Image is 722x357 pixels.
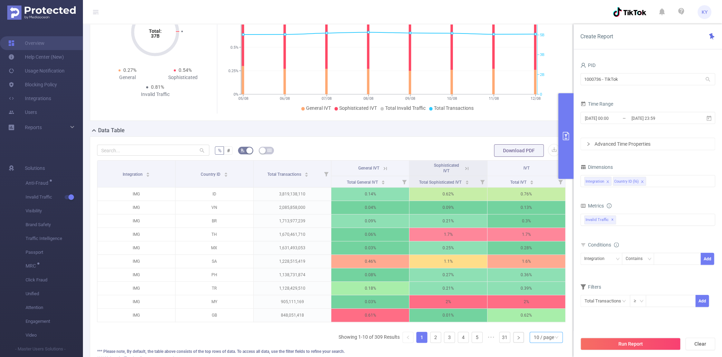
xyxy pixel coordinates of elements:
[701,253,714,265] button: Add
[485,332,496,343] li: Next 5 Pages
[305,174,308,176] i: icon: caret-down
[97,187,175,201] p: IMG
[331,201,409,214] p: 0.04%
[530,179,534,181] i: icon: caret-up
[358,166,379,171] span: General IVT
[409,255,487,268] p: 1.1%
[487,282,565,295] p: 0.39%
[647,257,652,262] i: icon: down
[405,96,415,101] tspan: 09/08
[634,295,641,307] div: ≥
[402,332,414,343] li: Previous Page
[254,214,331,228] p: 1,713,977,239
[26,245,83,259] span: Passport
[149,28,162,34] tspan: Total:
[499,332,510,343] li: 31
[465,179,469,183] div: Sort
[254,228,331,241] p: 1,670,461,710
[409,201,487,214] p: 0.09%
[339,332,400,343] li: Showing 1-10 of 309 Results
[458,332,468,342] a: 4
[516,336,521,340] i: icon: right
[97,214,175,228] p: IMG
[580,203,604,209] span: Metrics
[26,190,83,204] span: Invalid Traffic
[254,282,331,295] p: 1,128,429,510
[224,171,228,175] div: Sort
[430,332,441,342] a: 2
[331,295,409,308] p: 0.03%
[409,187,487,201] p: 0.62%
[7,6,76,20] img: Protected Media
[331,241,409,254] p: 0.03%
[580,33,613,40] span: Create Report
[586,177,604,186] div: Integration
[123,67,136,73] span: 0.27%
[97,228,175,241] p: IMG
[304,171,308,175] div: Sort
[588,242,619,248] span: Conditions
[146,174,150,176] i: icon: caret-down
[8,50,64,64] a: Help Center (New)
[434,163,459,173] span: Sophisticated IVT
[26,204,83,218] span: Visibility
[555,176,565,187] i: Filter menu
[230,45,238,50] tspan: 0.5%
[489,96,499,101] tspan: 11/08
[639,299,644,304] i: icon: down
[406,335,410,339] i: icon: left
[97,201,175,214] p: IMG
[146,171,150,175] div: Sort
[322,96,332,101] tspan: 07/08
[472,332,482,342] a: 5
[465,179,469,181] i: icon: caret-up
[175,214,253,228] p: BR
[581,138,715,150] div: icon: rightAdvanced Time Properties
[640,180,644,184] i: icon: close
[530,182,534,184] i: icon: caret-down
[97,145,209,156] input: Search...
[487,309,565,322] p: 0.62%
[175,295,253,308] p: MY
[155,74,210,81] div: Sophisticated
[487,268,565,281] p: 0.36%
[25,125,42,130] span: Reports
[306,105,331,111] span: General IVT
[580,284,601,290] span: Filters
[616,257,620,262] i: icon: down
[26,328,83,342] span: Video
[626,253,647,264] div: Contains
[331,309,409,322] p: 0.61%
[584,114,640,123] input: Start date
[8,105,37,119] a: Users
[485,332,496,343] span: •••
[611,216,614,224] span: ✕
[254,268,331,281] p: 1,138,731,874
[540,33,544,37] tspan: 5B
[580,101,613,107] span: Time Range
[97,309,175,322] p: IMG
[695,295,709,307] button: Add
[685,338,715,350] button: Clear
[100,74,155,81] div: General
[540,92,542,97] tspan: 0
[606,180,609,184] i: icon: close
[227,148,230,153] span: #
[175,241,253,254] p: MX
[523,166,530,171] span: IVT
[444,332,455,343] li: 3
[419,180,463,185] span: Total Sophisticated IVT
[409,295,487,308] p: 2%
[487,187,565,201] p: 0.76%
[614,242,619,247] i: icon: info-circle
[151,33,160,39] tspan: 37B
[584,253,609,264] div: Integration
[280,96,290,101] tspan: 06/08
[631,114,687,123] input: End date
[175,268,253,281] p: PH
[254,201,331,214] p: 2,085,858,000
[540,73,544,77] tspan: 2B
[98,126,125,135] h2: Data Table
[97,255,175,268] p: IMG
[97,282,175,295] p: IMG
